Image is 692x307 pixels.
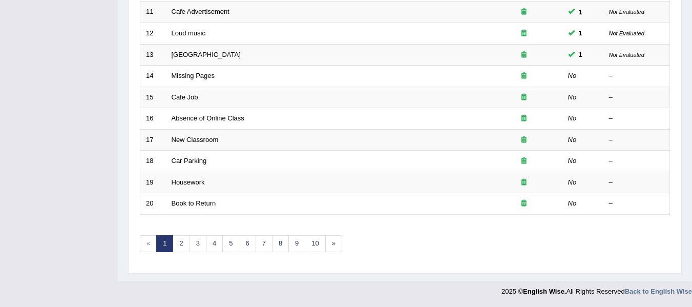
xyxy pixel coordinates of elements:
a: 3 [190,235,206,252]
a: 9 [288,235,305,252]
a: Missing Pages [172,72,215,79]
td: 17 [140,129,166,151]
a: 4 [206,235,223,252]
div: Exam occurring question [491,29,557,38]
a: Cafe Advertisement [172,8,229,15]
div: – [609,71,664,81]
div: Exam occurring question [491,50,557,60]
a: New Classroom [172,136,219,144]
a: 5 [222,235,239,252]
em: No [568,93,577,101]
div: Exam occurring question [491,156,557,166]
em: No [568,72,577,79]
em: No [568,178,577,186]
em: No [568,136,577,144]
td: 18 [140,151,166,172]
td: 14 [140,66,166,87]
a: Car Parking [172,157,207,165]
td: 11 [140,2,166,23]
small: Not Evaluated [609,52,644,58]
div: – [609,135,664,145]
small: Not Evaluated [609,9,644,15]
td: 20 [140,193,166,215]
div: Exam occurring question [491,135,557,145]
td: 13 [140,44,166,66]
a: Back to English Wise [625,288,692,295]
div: – [609,178,664,188]
small: Not Evaluated [609,30,644,36]
strong: English Wise. [523,288,566,295]
a: 1 [156,235,173,252]
td: 12 [140,23,166,44]
div: Exam occurring question [491,199,557,209]
a: 8 [272,235,289,252]
div: 2025 © All Rights Reserved [501,281,692,296]
a: 10 [305,235,325,252]
span: You can still take this question [575,28,586,38]
a: Cafe Job [172,93,198,101]
div: Exam occurring question [491,178,557,188]
em: No [568,114,577,122]
a: Absence of Online Class [172,114,244,122]
em: No [568,199,577,207]
td: 15 [140,87,166,108]
div: – [609,156,664,166]
td: 16 [140,108,166,130]
div: Exam occurring question [491,114,557,124]
div: – [609,93,664,103]
div: Exam occurring question [491,7,557,17]
span: « [140,235,157,252]
a: 2 [173,235,190,252]
a: Loud music [172,29,205,37]
a: Housework [172,178,205,186]
a: 6 [239,235,256,252]
a: 7 [256,235,272,252]
em: No [568,157,577,165]
div: – [609,114,664,124]
a: Book to Return [172,199,216,207]
td: 19 [140,172,166,193]
div: – [609,199,664,209]
a: [GEOGRAPHIC_DATA] [172,51,241,58]
a: » [325,235,342,252]
div: Exam occurring question [491,71,557,81]
span: You can still take this question [575,49,586,60]
div: Exam occurring question [491,93,557,103]
span: You can still take this question [575,7,586,17]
